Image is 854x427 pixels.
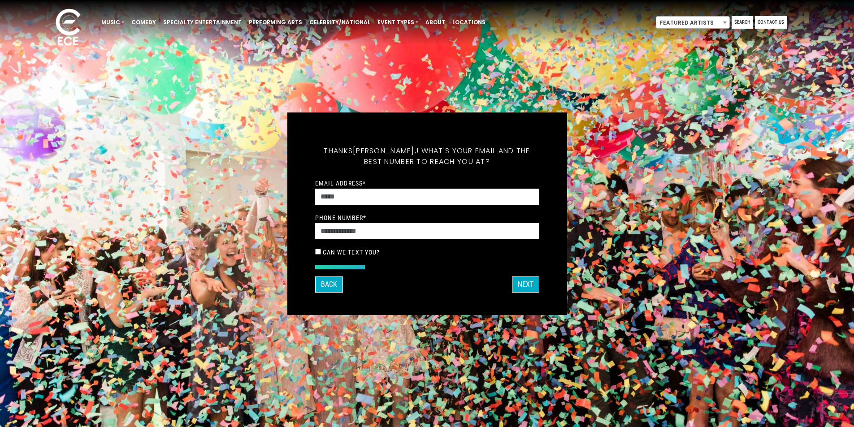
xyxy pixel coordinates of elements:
[315,135,539,178] h5: Thanks ! What's your email and the best number to reach you at?
[422,15,449,30] a: About
[315,276,343,293] button: Back
[449,15,489,30] a: Locations
[374,15,422,30] a: Event Types
[656,16,730,29] span: Featured Artists
[315,179,366,187] label: Email Address
[98,15,128,30] a: Music
[306,15,374,30] a: Celebrity/National
[512,276,539,293] button: Next
[323,248,380,256] label: Can we text you?
[128,15,160,30] a: Comedy
[353,146,416,156] span: [PERSON_NAME],
[46,6,91,50] img: ece_new_logo_whitev2-1.png
[755,16,787,29] a: Contact Us
[245,15,306,30] a: Performing Arts
[656,17,729,29] span: Featured Artists
[732,16,753,29] a: Search
[160,15,245,30] a: Specialty Entertainment
[315,214,367,222] label: Phone Number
